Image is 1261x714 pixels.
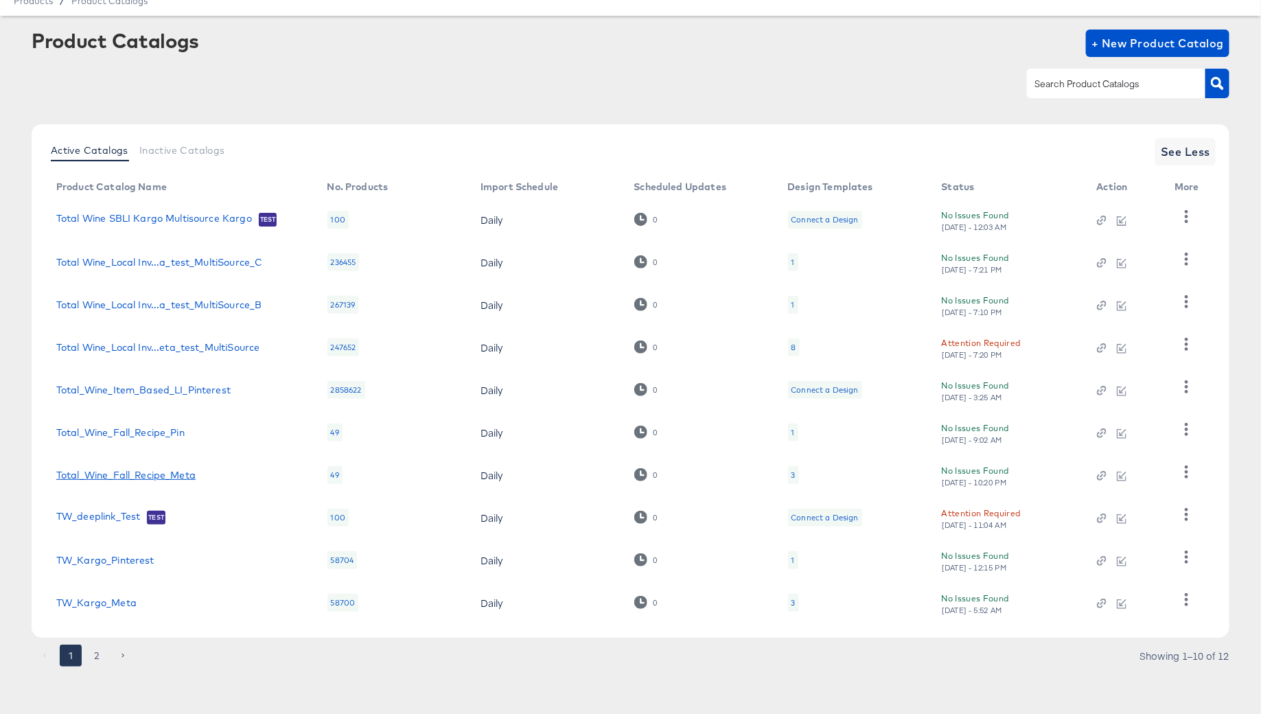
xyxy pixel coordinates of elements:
div: Import Schedule [481,181,558,192]
a: Total Wine_Local Inv...a_test_MultiSource_C [56,257,262,268]
div: 0 [634,383,658,396]
div: 2858622 [327,381,365,399]
a: TW_Kargo_Meta [56,597,137,608]
div: Product Catalog Name [56,181,167,192]
a: Total Wine_Local Inv...eta_test_MultiSource [56,342,259,353]
div: Connect a Design [791,384,859,395]
td: Daily [470,284,623,326]
a: Total_Wine_Fall_Recipe_Pin [56,427,185,438]
div: 0 [653,470,658,480]
div: 0 [653,300,658,310]
div: 3 [791,597,796,608]
div: 8 [788,338,800,356]
div: 0 [653,343,658,352]
button: See Less [1155,138,1216,165]
div: Attention Required [942,506,1021,520]
div: 1 [788,551,798,569]
div: 0 [653,555,658,565]
div: 1 [791,427,795,438]
div: [DATE] - 11:04 AM [942,520,1008,530]
div: 0 [634,255,658,268]
div: 1 [791,299,795,310]
button: Go to next page [112,645,134,667]
div: 1 [788,253,798,271]
button: Go to page 2 [86,645,108,667]
div: 49 [327,466,343,484]
div: 0 [653,385,658,395]
span: + New Product Catalog [1091,34,1224,53]
div: 3 [788,466,799,484]
div: 1 [791,555,795,566]
div: 0 [653,257,658,267]
div: 247652 [327,338,360,356]
td: Daily [470,241,623,284]
td: Daily [470,581,623,624]
button: Attention Required[DATE] - 7:20 PM [942,336,1021,360]
div: 0 [634,298,658,311]
span: Inactive Catalogs [139,145,225,156]
span: Active Catalogs [51,145,128,156]
div: Connect a Design [788,509,862,527]
div: Connect a Design [788,381,862,399]
a: TW_deeplink_Test [56,511,140,525]
td: Daily [470,454,623,496]
a: Total_Wine_Item_Based_LI_Pinterest [56,384,231,395]
div: 58700 [327,594,359,612]
div: Attention Required [942,336,1021,350]
span: Test [147,512,165,523]
div: 0 [634,596,658,609]
td: Daily [470,496,623,539]
a: TW_Kargo_Pinterest [56,555,154,566]
span: Test [259,214,277,225]
div: 100 [327,509,349,527]
input: Search Product Catalogs [1032,76,1179,92]
div: 0 [653,215,658,224]
div: 0 [634,426,658,439]
div: No. Products [327,181,389,192]
div: 267139 [327,296,359,314]
div: 0 [653,598,658,608]
div: 0 [634,341,658,354]
div: 236455 [327,253,360,271]
div: 3 [791,470,796,481]
div: Product Catalogs [32,30,199,51]
a: Total Wine SBLI Kargo Multisource Kargo [56,213,252,227]
div: Scheduled Updates [634,181,727,192]
div: 1 [788,296,798,314]
div: 58704 [327,551,358,569]
div: 1 [791,257,795,268]
div: Showing 1–10 of 12 [1139,651,1229,660]
th: Status [931,176,1086,198]
th: Action [1086,176,1164,198]
div: 0 [634,553,658,566]
div: Connect a Design [791,214,859,225]
div: 0 [634,213,658,226]
span: See Less [1161,142,1210,161]
div: 0 [653,513,658,522]
div: 0 [634,511,658,524]
div: [DATE] - 7:20 PM [942,350,1004,360]
div: 0 [653,428,658,437]
div: 8 [791,342,796,353]
div: Connect a Design [791,512,859,523]
button: page 1 [60,645,82,667]
div: 100 [327,211,349,229]
div: Connect a Design [788,211,862,229]
div: Design Templates [788,181,873,192]
div: 1 [788,424,798,441]
a: Total Wine_Local Inv...a_test_MultiSource_B [56,299,262,310]
td: Daily [470,326,623,369]
button: + New Product Catalog [1086,30,1229,57]
td: Daily [470,539,623,581]
td: Daily [470,369,623,411]
td: Daily [470,198,623,241]
div: 3 [788,594,799,612]
button: Attention Required[DATE] - 11:04 AM [942,506,1021,530]
div: 49 [327,424,343,441]
td: Daily [470,411,623,454]
div: 0 [634,468,658,481]
nav: pagination navigation [32,645,136,667]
